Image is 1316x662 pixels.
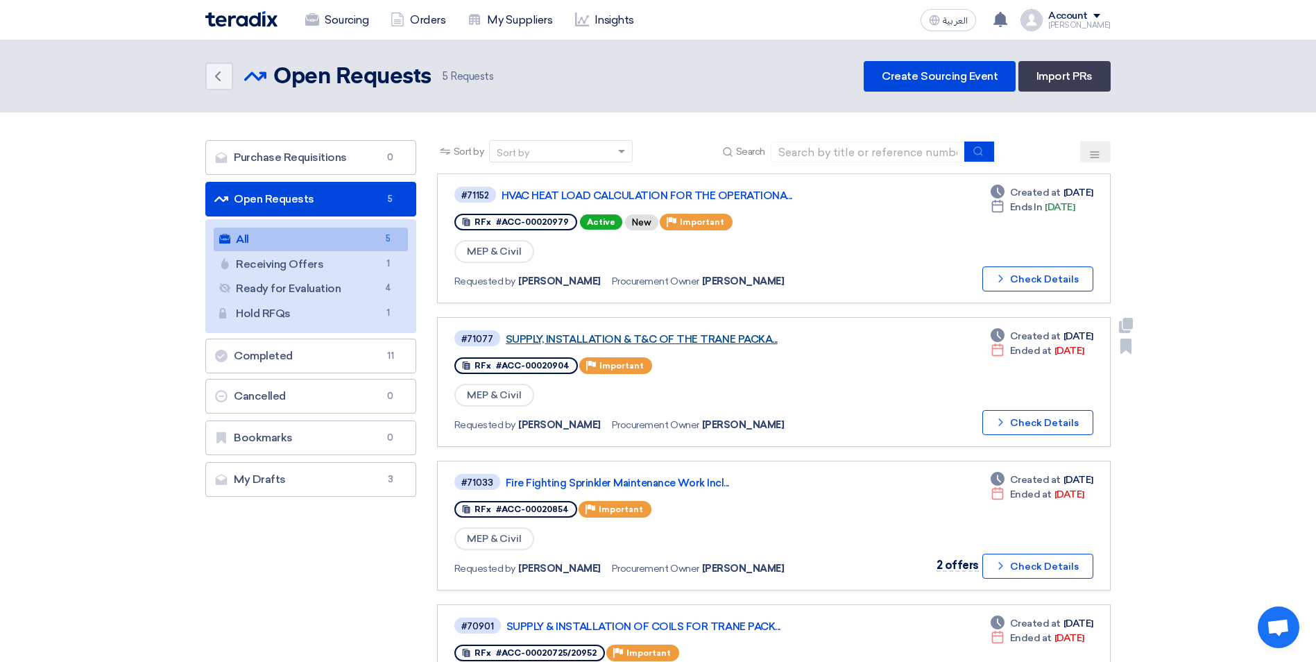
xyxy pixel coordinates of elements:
[380,281,397,296] span: 4
[454,274,515,289] span: Requested by
[982,554,1093,579] button: Check Details
[456,5,563,35] a: My Suppliers
[475,648,491,658] span: RFx
[991,329,1093,343] div: [DATE]
[294,5,379,35] a: Sourcing
[506,620,853,633] a: SUPPLY & INSTALLATION OF COILS FOR TRANE PACK...
[991,185,1093,200] div: [DATE]
[380,306,397,321] span: 1
[454,527,534,550] span: MEP & Civil
[518,561,601,576] span: [PERSON_NAME]
[382,389,399,403] span: 0
[921,9,976,31] button: العربية
[626,648,671,658] span: Important
[214,253,408,276] a: Receiving Offers
[382,473,399,486] span: 3
[506,477,853,489] a: Fire Fighting Sprinkler Maintenance Work Incl...
[1010,473,1061,487] span: Created at
[205,421,416,455] a: Bookmarks0
[991,616,1093,631] div: [DATE]
[991,473,1093,487] div: [DATE]
[506,333,853,346] a: SUPPLY, INSTALLATION & T&C OF THE TRANE PACKA...
[475,217,491,227] span: RFx
[518,274,601,289] span: [PERSON_NAME]
[273,63,431,91] h2: Open Requests
[214,302,408,325] a: Hold RFQs
[205,379,416,414] a: Cancelled0
[580,214,622,230] span: Active
[1020,9,1043,31] img: profile_test.png
[454,240,534,263] span: MEP & Civil
[205,462,416,497] a: My Drafts3
[454,418,515,432] span: Requested by
[1010,200,1043,214] span: Ends In
[502,189,848,202] a: HVAC HEAT LOAD CALCULATION FOR THE OPERATIONA...
[443,70,448,83] span: 5
[461,478,493,487] div: #71033
[680,217,724,227] span: Important
[1048,22,1111,29] div: [PERSON_NAME]
[864,61,1016,92] a: Create Sourcing Event
[1010,631,1052,645] span: Ended at
[702,418,785,432] span: [PERSON_NAME]
[1048,10,1088,22] div: Account
[454,384,534,407] span: MEP & Civil
[982,410,1093,435] button: Check Details
[612,274,699,289] span: Procurement Owner
[1010,343,1052,358] span: Ended at
[496,504,569,514] span: #ACC-00020854
[205,339,416,373] a: Completed11
[564,5,645,35] a: Insights
[991,343,1084,358] div: [DATE]
[475,504,491,514] span: RFx
[771,142,965,162] input: Search by title or reference number
[214,277,408,300] a: Ready for Evaluation
[382,192,399,206] span: 5
[382,151,399,164] span: 0
[382,349,399,363] span: 11
[214,228,408,251] a: All
[612,561,699,576] span: Procurement Owner
[454,561,515,576] span: Requested by
[382,431,399,445] span: 0
[991,200,1075,214] div: [DATE]
[1010,487,1052,502] span: Ended at
[1258,606,1299,648] a: Open chat
[461,334,493,343] div: #71077
[1018,61,1111,92] a: Import PRs
[205,182,416,217] a: Open Requests5
[205,11,277,27] img: Teradix logo
[991,487,1084,502] div: [DATE]
[454,144,484,159] span: Sort by
[1010,185,1061,200] span: Created at
[991,631,1084,645] div: [DATE]
[937,559,979,572] span: 2 offers
[379,5,456,35] a: Orders
[1010,329,1061,343] span: Created at
[443,69,494,85] span: Requests
[205,140,416,175] a: Purchase Requisitions0
[943,16,968,26] span: العربية
[518,418,601,432] span: [PERSON_NAME]
[496,648,597,658] span: #ACC-00020725/20952
[599,504,643,514] span: Important
[461,622,494,631] div: #70901
[702,561,785,576] span: [PERSON_NAME]
[612,418,699,432] span: Procurement Owner
[496,217,569,227] span: #ACC-00020979
[461,191,489,200] div: #71152
[625,214,658,230] div: New
[982,266,1093,291] button: Check Details
[475,361,491,371] span: RFx
[736,144,765,159] span: Search
[1010,616,1061,631] span: Created at
[380,232,397,246] span: 5
[496,361,570,371] span: #ACC-00020904
[702,274,785,289] span: [PERSON_NAME]
[599,361,644,371] span: Important
[497,146,529,160] div: Sort by
[380,257,397,271] span: 1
